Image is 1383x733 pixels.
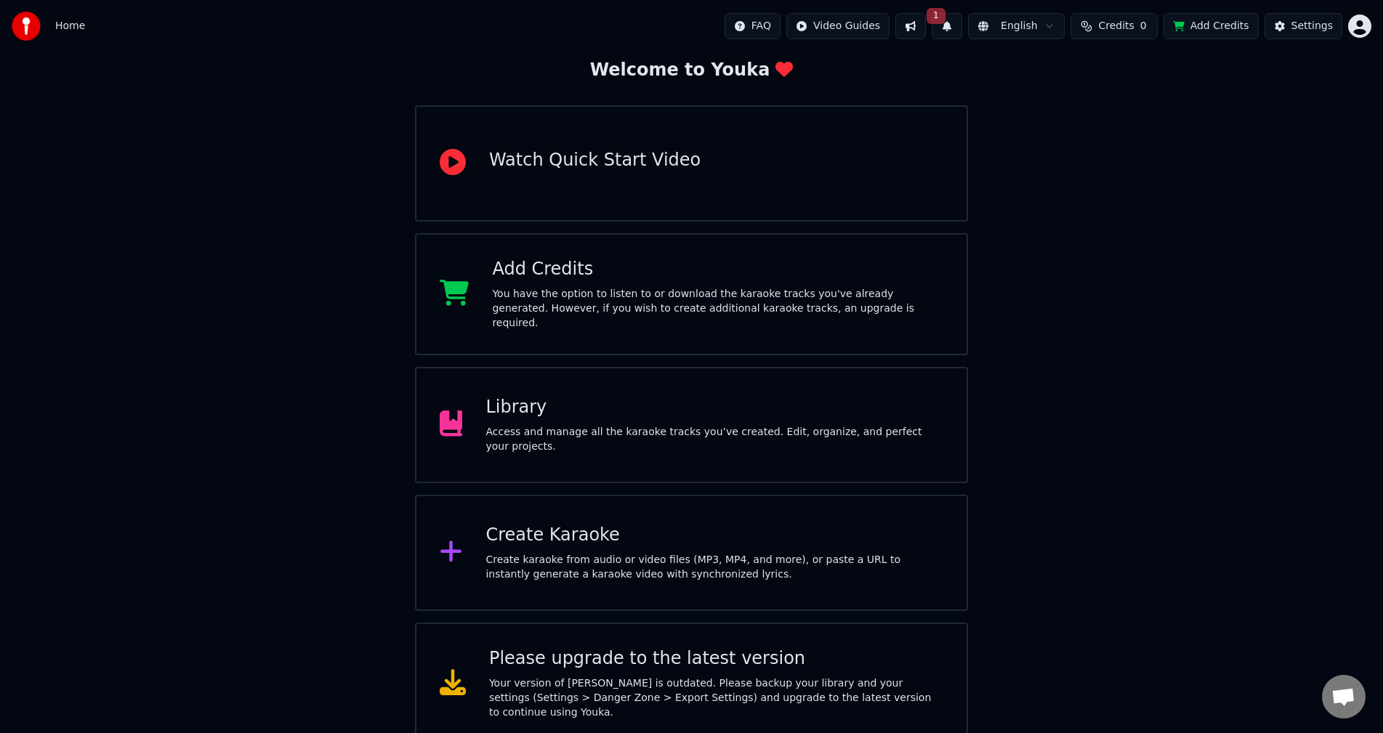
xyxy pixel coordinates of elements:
[1140,19,1147,33] span: 0
[485,425,943,454] div: Access and manage all the karaoke tracks you’ve created. Edit, organize, and perfect your projects.
[485,396,943,419] div: Library
[1291,19,1333,33] div: Settings
[932,13,962,39] button: 1
[489,676,943,720] div: Your version of [PERSON_NAME] is outdated. Please backup your library and your settings (Settings...
[489,647,943,671] div: Please upgrade to the latest version
[786,13,890,39] button: Video Guides
[485,553,943,582] div: Create karaoke from audio or video files (MP3, MP4, and more), or paste a URL to instantly genera...
[1265,13,1342,39] button: Settings
[489,149,701,172] div: Watch Quick Start Video
[492,287,943,331] div: You have the option to listen to or download the karaoke tracks you've already generated. However...
[485,524,943,547] div: Create Karaoke
[12,12,41,41] img: youka
[725,13,781,39] button: FAQ
[1098,19,1134,33] span: Credits
[927,8,945,24] span: 1
[55,19,85,33] span: Home
[55,19,85,33] nav: breadcrumb
[590,59,794,82] div: Welcome to Youka
[492,258,943,281] div: Add Credits
[1070,13,1158,39] button: Credits0
[1322,675,1366,718] div: Open chat
[1164,13,1259,39] button: Add Credits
